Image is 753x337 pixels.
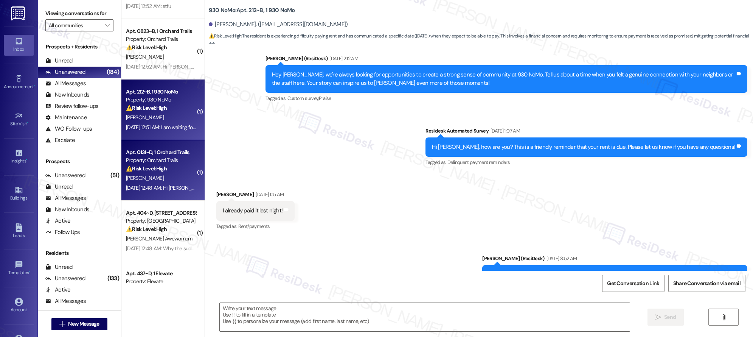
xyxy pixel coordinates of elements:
[432,143,735,151] div: Hi [PERSON_NAME], how are you? This is a friendly reminder that your rent is due. Please let us k...
[126,278,196,286] div: Property: Elevate
[328,55,358,62] div: [DATE] 2:12 AM
[4,295,34,316] a: Account
[126,96,196,104] div: Property: 930 NoMo
[105,22,109,28] i: 
[105,66,121,78] div: (184)
[265,93,747,104] div: Tagged as:
[106,273,121,284] div: (133)
[45,114,87,122] div: Maintenance
[126,175,164,181] span: [PERSON_NAME]
[45,102,98,110] div: Review follow-ups
[126,3,171,9] div: [DATE] 12:52 AM: stfu
[38,249,121,257] div: Residents
[45,136,75,144] div: Escalate
[126,184,345,191] div: [DATE] 12:48 AM: Hi [PERSON_NAME]'m still working weekly paychecks so I'm still paying rent in pa...
[126,217,196,225] div: Property: [GEOGRAPHIC_DATA]
[4,258,34,279] a: Templates •
[45,91,89,99] div: New Inbounds
[4,109,34,130] a: Site Visit •
[4,221,34,242] a: Leads
[59,321,65,327] i: 
[45,217,71,225] div: Active
[45,125,92,133] div: WO Follow-ups
[4,147,34,167] a: Insights •
[545,254,577,262] div: [DATE] 8:52 AM
[45,194,86,202] div: All Messages
[126,235,193,242] span: [PERSON_NAME] Awewomom
[489,127,520,135] div: [DATE] 1:07 AM
[45,80,86,87] div: All Messages
[721,314,727,320] i: 
[45,206,89,214] div: New Inbounds
[238,223,270,229] span: Rent/payments
[27,120,28,125] span: •
[126,53,164,60] span: [PERSON_NAME]
[209,6,295,14] b: 930 NoMo: Apt. 212~B, 1 930 NoMo
[126,124,415,131] div: [DATE] 12:51 AM: I am waiting for my refunds from my school so I can pay for rent. I talked to so...
[607,279,659,287] span: Get Conversation Link
[319,95,331,101] span: Praise
[209,33,241,39] strong: ⚠️ Risk Level: High
[45,286,71,294] div: Active
[602,275,664,292] button: Get Conversation Link
[126,44,167,51] strong: ⚠️ Risk Level: High
[34,83,35,88] span: •
[11,6,26,20] img: ResiDesk Logo
[38,158,121,165] div: Prospects
[45,172,85,179] div: Unanswered
[655,314,661,320] i: 
[29,269,30,274] span: •
[126,35,196,43] div: Property: Orchard Trails
[664,313,676,321] span: Send
[272,71,735,87] div: Hey [PERSON_NAME], we're always looking for opportunities to create a strong sense of community a...
[126,226,167,232] strong: ⚠️ Risk Level: High
[4,35,34,55] a: Inbox
[209,32,753,48] span: : The resident is experiencing difficulty paying rent and has communicated a specific date ([DATE...
[49,19,101,31] input: All communities
[216,190,295,201] div: [PERSON_NAME]
[45,297,86,305] div: All Messages
[45,8,113,19] label: Viewing conversations for
[68,320,99,328] span: New Message
[26,157,27,162] span: •
[109,170,121,181] div: (51)
[126,165,167,172] strong: ⚠️ Risk Level: High
[51,318,107,330] button: New Message
[126,209,196,217] div: Apt. 404~D, [STREET_ADDRESS]
[45,309,78,317] div: Unknown
[126,105,167,111] strong: ⚠️ Risk Level: High
[126,88,196,96] div: Apt. 212~B, 1 930 NoMo
[425,157,747,168] div: Tagged as:
[45,228,80,236] div: Follow Ups
[126,245,346,252] div: [DATE] 12:48 AM: Why the sudden increase in, because I had authorized payment at a total of $1030,
[45,183,73,191] div: Unread
[265,55,747,65] div: [PERSON_NAME] (ResiDesk)
[45,275,85,282] div: Unanswered
[425,127,747,137] div: Residesk Automated Survey
[668,275,745,292] button: Share Conversation via email
[482,254,747,265] div: [PERSON_NAME] (ResiDesk)
[4,184,34,204] a: Buildings
[254,190,284,198] div: [DATE] 1:15 AM
[647,309,684,326] button: Send
[673,279,741,287] span: Share Conversation via email
[126,270,196,278] div: Apt. 437~D, 1 Elevate
[126,148,196,156] div: Apt. 0131~D, 1 Orchard Trails
[287,95,319,101] span: Custom survey ,
[45,57,73,65] div: Unread
[126,156,196,164] div: Property: Orchard Trails
[209,20,348,28] div: [PERSON_NAME]. ([EMAIL_ADDRESS][DOMAIN_NAME])
[447,159,510,165] span: Delinquent payment reminders
[126,114,164,121] span: [PERSON_NAME]
[38,43,121,51] div: Prospects + Residents
[223,207,283,215] div: I already paid it last night!
[216,221,295,232] div: Tagged as:
[45,263,73,271] div: Unread
[126,27,196,35] div: Apt. 0823~B, 1 Orchard Trails
[45,68,85,76] div: Unanswered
